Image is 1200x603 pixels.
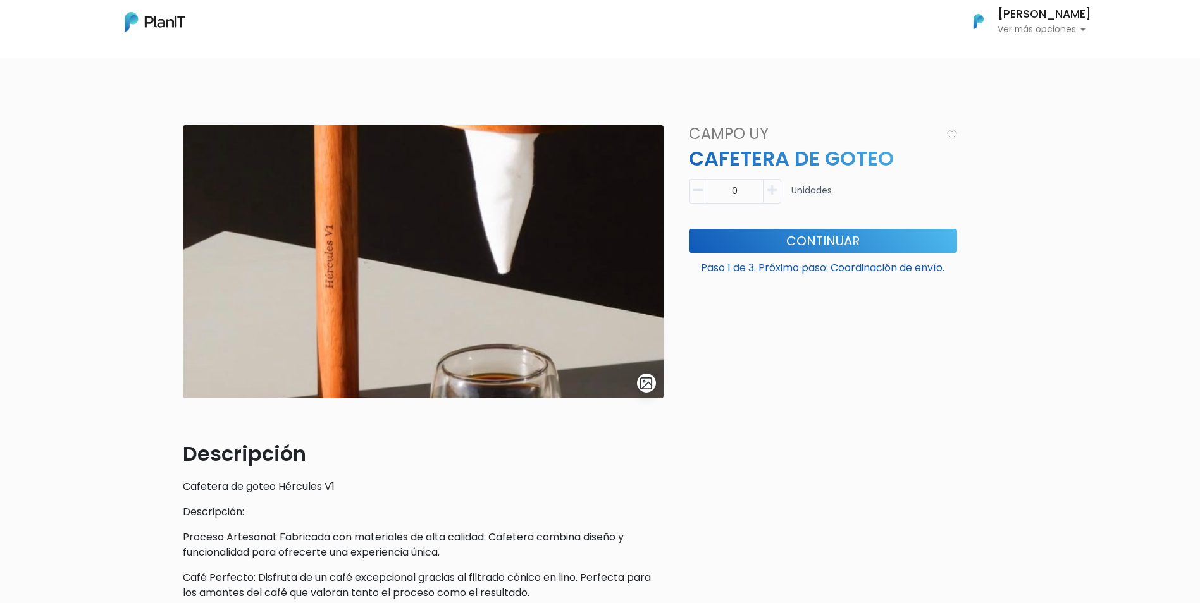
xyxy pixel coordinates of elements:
[183,570,664,600] p: Café Perfecto: Disfruta de un café excepcional gracias al filtrado cónico en lino. Perfecta para ...
[183,439,664,469] p: Descripción
[681,143,965,174] p: CAFETERA DE GOTEO
[183,479,664,494] p: Cafetera de goteo Hércules V1
[183,125,664,398] img: 9C5224DC-6DD3-4478-A6D1-449BFACB4F56.jpeg
[689,229,957,253] button: Continuar
[998,9,1091,20] h6: [PERSON_NAME]
[689,255,957,276] p: Paso 1 de 3. Próximo paso: Coordinación de envío.
[791,184,832,209] p: Unidades
[183,504,664,520] p: Descripción:
[947,130,957,139] img: heart_icon
[965,8,993,35] img: PlanIt Logo
[639,376,653,391] img: gallery-light
[681,125,941,143] h4: Campo Uy
[957,5,1091,38] button: PlanIt Logo [PERSON_NAME] Ver más opciones
[183,530,664,560] p: Proceso Artesanal: Fabricada con materiales de alta calidad. Cafetera combina diseño y funcionali...
[125,12,185,32] img: PlanIt Logo
[998,25,1091,34] p: Ver más opciones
